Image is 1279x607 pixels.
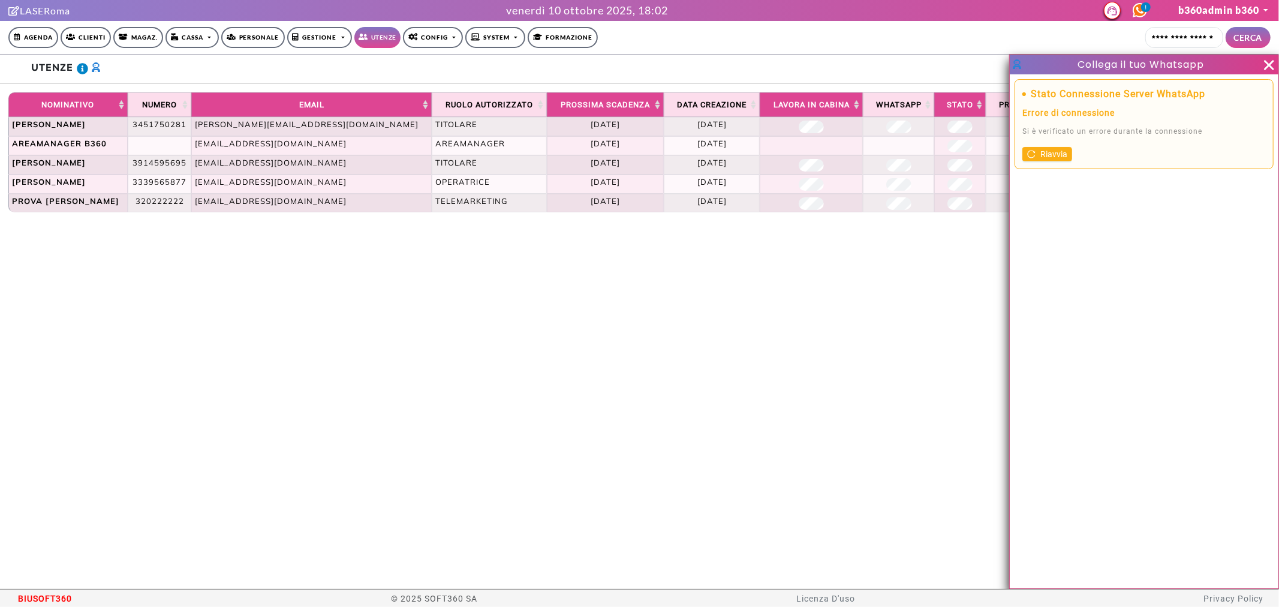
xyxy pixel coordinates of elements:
th: Email: activate to sort column ascending [191,92,432,118]
td: 320222222 [128,194,191,213]
a: b360admin b360 [1178,4,1271,16]
td: TeleMarketing [432,194,547,213]
td: [DATE] [664,136,760,155]
a: Agenda [8,27,58,48]
a: SYSTEM [465,27,525,48]
td: Titolare [432,155,547,175]
td: 3914595695 [128,155,191,175]
a: Formazione [528,27,598,48]
td: [EMAIL_ADDRESS][DOMAIN_NAME] [191,136,432,155]
td: [DATE] [547,194,664,213]
td: Areamanager [432,136,547,155]
th: Ruolo autorizzato: activate to sort column ascending [432,92,547,118]
th: Data Creazione: activate to sort column ascending [664,92,760,118]
th: Numero: activate to sort column ascending [128,92,191,118]
td: [DATE] [664,194,760,213]
a: Config [403,27,464,48]
td: [DATE] [547,155,664,175]
button: Riavvia [1022,147,1072,161]
div: venerdì 10 ottobre 2025, 18:02 [506,2,668,19]
th: Whatsapp: activate to sort column ascending [863,92,934,118]
th: Lavora in cabina: activate to sort column ascending [760,92,863,118]
b: areamanager b360 [12,139,107,148]
a: Utenze [354,27,401,48]
span: Collega il tuo Whatsapp [1078,58,1204,71]
td: [DATE] [664,155,760,175]
strong: Errore di connessione [1022,108,1115,118]
th: Stato: activate to sort column ascending [934,92,985,118]
td: [DATE] [664,175,760,194]
a: Personale [221,27,285,48]
b: [PERSON_NAME] [12,119,86,129]
td: 3451750281 [128,117,191,136]
th: Nominativo: activate to sort column ascending [8,92,128,118]
b: PROVA [PERSON_NAME] [12,196,119,206]
td: [DATE] [547,117,664,136]
td: [DATE] [547,175,664,194]
input: Cerca cliente... [1145,27,1223,48]
span: Riavvia [1040,148,1067,161]
td: [DATE] [664,117,760,136]
b: [PERSON_NAME] [12,158,86,167]
td: [EMAIL_ADDRESS][DOMAIN_NAME] [191,155,432,175]
td: Titolare [432,117,547,136]
td: Operatrice [432,175,547,194]
b: UTENZE [31,61,73,73]
span: reload [1027,150,1036,158]
button: CERCA [1226,27,1271,48]
th: Promo Interna: activate to sort column ascending [986,92,1093,118]
b: [PERSON_NAME] [12,177,86,187]
td: [DATE] [547,136,664,155]
a: Privacy Policy [1203,594,1263,603]
td: [EMAIL_ADDRESS][DOMAIN_NAME] [191,194,432,213]
th: Prossima scadenza: activate to sort column ascending [547,92,664,118]
td: [PERSON_NAME][EMAIL_ADDRESS][DOMAIN_NAME] [191,117,432,136]
i: Clicca per andare alla pagina di firma [8,6,20,16]
td: [EMAIL_ADDRESS][DOMAIN_NAME] [191,175,432,194]
a: Magaz. [113,27,163,48]
a: Gestione [287,27,353,48]
a: Cassa [165,27,219,48]
h5: Stato Connessione Server WhatsApp [1031,87,1205,101]
a: Clienti [61,27,111,48]
span: Si è verificato un errore durante la connessione [1022,127,1202,136]
a: LASERoma [8,5,70,16]
a: Licenza D'uso [796,594,855,603]
td: 3339565877 [128,175,191,194]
